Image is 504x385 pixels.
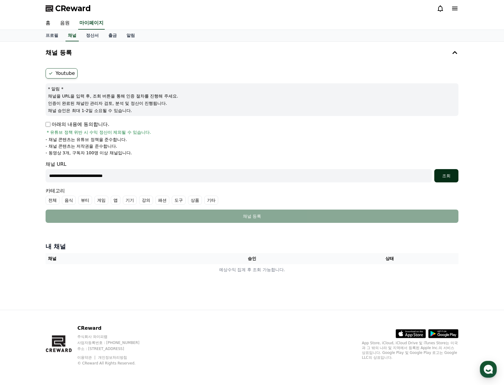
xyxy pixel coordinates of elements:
[46,210,458,223] button: 채널 등록
[46,68,78,79] label: Youtube
[41,17,55,30] a: 홈
[46,253,183,264] th: 채널
[77,346,151,351] p: 주소 : [STREET_ADDRESS]
[77,340,151,345] p: 사업자등록번호 : [PHONE_NUMBER]
[2,191,40,207] a: 홈
[65,30,79,41] a: 채널
[62,196,76,205] label: 음식
[93,201,100,205] span: 설정
[46,49,72,56] h4: 채널 등록
[123,196,137,205] label: 기기
[46,136,127,143] p: - 채널 콘텐츠는 유튜브 정책을 준수합니다.
[139,196,153,205] label: 강의
[94,196,108,205] label: 게임
[41,30,63,41] a: 프로필
[46,150,132,156] p: - 동영상 3개, 구독자 100명 이상 채널입니다.
[437,173,456,179] div: 조회
[183,253,321,264] th: 승인
[46,196,59,205] label: 전체
[46,143,117,149] p: - 채널 콘텐츠는 저작권을 준수합니다.
[43,44,461,61] button: 채널 등록
[122,30,140,41] a: 알림
[46,161,458,182] div: 채널 URL
[48,100,456,106] p: 인증이 완료된 채널만 관리자 검토, 분석 및 정산이 진행됩니다.
[46,187,458,205] div: 카테고리
[58,213,446,219] div: 채널 등록
[55,17,75,30] a: 음원
[48,107,456,114] p: 채널 승인은 최대 1-2일 소요될 수 있습니다.
[77,355,96,360] a: 이용약관
[47,129,151,135] span: * 유튜브 정책 위반 시 수익 정산이 제외될 수 있습니다.
[19,201,23,205] span: 홈
[77,325,151,332] p: CReward
[78,17,105,30] a: 마이페이지
[204,196,218,205] label: 기타
[362,341,458,360] p: App Store, iCloud, iCloud Drive 및 iTunes Store는 미국과 그 밖의 나라 및 지역에서 등록된 Apple Inc.의 서비스 상표입니다. Goo...
[46,4,91,13] a: CReward
[78,191,116,207] a: 설정
[46,264,458,275] td: 예상수익 집계 후 조회 가능합니다.
[55,4,91,13] span: CReward
[188,196,202,205] label: 상품
[98,355,127,360] a: 개인정보처리방침
[321,253,458,264] th: 상태
[81,30,104,41] a: 정산서
[40,191,78,207] a: 대화
[48,93,456,99] p: 채널을 URL을 입력 후, 조회 버튼을 통해 인증 절차를 진행해 주세요.
[46,242,458,251] h4: 내 채널
[111,196,120,205] label: 앱
[155,196,169,205] label: 패션
[77,361,151,366] p: © CReward All Rights Reserved.
[172,196,186,205] label: 도구
[104,30,122,41] a: 출금
[77,334,151,339] p: 주식회사 와이피랩
[46,121,109,128] p: 아래의 내용에 동의합니다.
[78,196,92,205] label: 뷰티
[55,201,62,206] span: 대화
[434,169,458,182] button: 조회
